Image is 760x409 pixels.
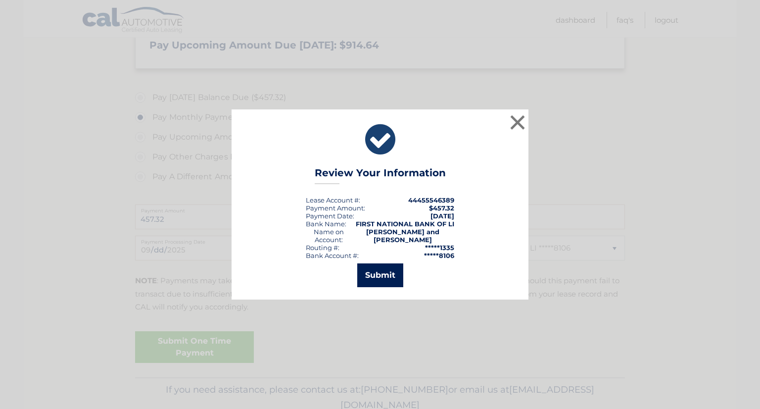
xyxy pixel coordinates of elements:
[315,167,446,184] h3: Review Your Information
[306,244,339,252] div: Routing #:
[306,228,352,244] div: Name on Account:
[430,212,454,220] span: [DATE]
[357,263,403,287] button: Submit
[306,204,365,212] div: Payment Amount:
[306,252,359,259] div: Bank Account #:
[306,220,346,228] div: Bank Name:
[306,212,354,220] div: :
[408,196,454,204] strong: 44455546389
[429,204,454,212] span: $457.32
[366,228,439,244] strong: [PERSON_NAME] and [PERSON_NAME]
[356,220,454,228] strong: FIRST NATIONAL BANK OF LI
[306,212,353,220] span: Payment Date
[306,196,360,204] div: Lease Account #:
[508,112,527,132] button: ×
